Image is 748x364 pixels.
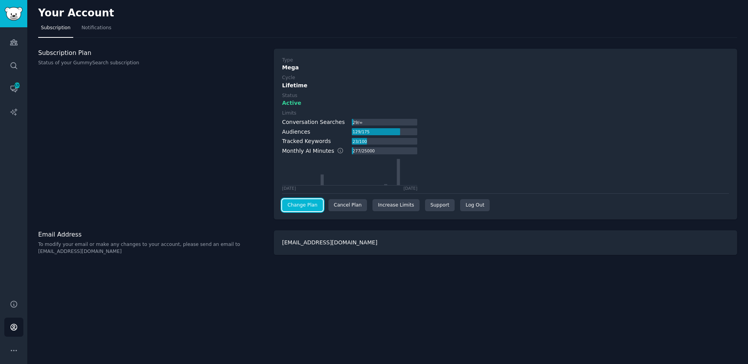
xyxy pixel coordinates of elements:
a: Notifications [79,22,114,38]
img: GummySearch logo [5,7,23,21]
div: [DATE] [282,186,296,191]
p: To modify your email or make any changes to your account, please send an email to [EMAIL_ADDRESS]... [38,241,266,255]
h3: Email Address [38,230,266,239]
a: Support [425,199,455,212]
div: 129 / 175 [352,128,370,135]
div: Cancel Plan [328,199,367,212]
div: Audiences [282,128,310,136]
div: Tracked Keywords [282,137,331,145]
div: Mega [282,64,729,72]
div: Cycle [282,74,295,81]
div: Monthly AI Minutes [282,147,352,155]
h3: Subscription Plan [38,49,266,57]
div: Status [282,92,297,99]
div: Limits [282,110,296,117]
div: 29 / ∞ [352,119,363,126]
h2: Your Account [38,7,114,19]
div: [DATE] [404,186,418,191]
a: Increase Limits [372,199,420,212]
div: 277 / 25000 [352,147,376,154]
span: Active [282,99,301,107]
a: 320 [4,79,23,98]
a: Change Plan [282,199,323,212]
span: Notifications [81,25,111,32]
div: Lifetime [282,81,729,90]
div: 23 / 100 [352,138,367,145]
div: Type [282,57,293,64]
div: Log Out [460,199,490,212]
span: Subscription [41,25,71,32]
a: Subscription [38,22,73,38]
div: Conversation Searches [282,118,345,126]
span: 320 [14,83,21,88]
div: [EMAIL_ADDRESS][DOMAIN_NAME] [274,230,737,255]
p: Status of your GummySearch subscription [38,60,266,67]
